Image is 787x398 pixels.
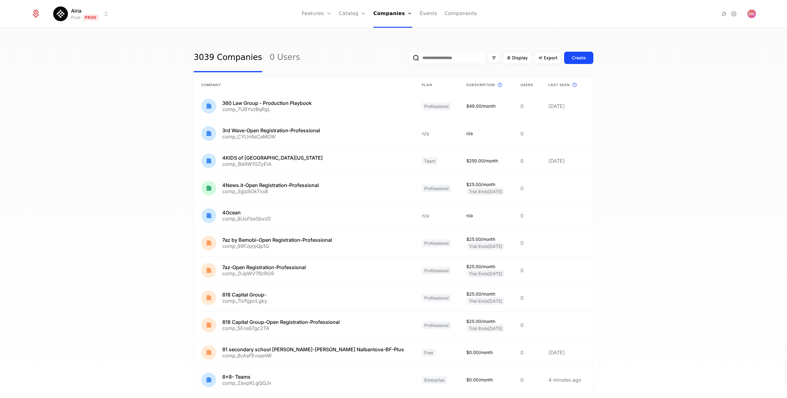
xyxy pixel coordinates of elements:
[512,55,528,61] span: Display
[71,14,81,21] div: Prod
[55,7,110,21] button: Select environment
[53,6,68,21] img: Airia
[730,10,738,18] a: Settings
[194,43,262,72] a: 3039 Companies
[194,78,414,93] th: Company
[83,14,99,21] span: Prod
[747,10,756,18] img: Matt Bell
[544,55,558,61] span: Export
[548,82,570,88] span: Last seen
[513,78,541,93] th: Users
[503,52,532,64] button: Display
[270,43,300,72] a: 0 Users
[466,82,495,88] span: Subscription
[71,7,81,14] span: Airia
[747,10,756,18] button: Open user button
[564,52,593,64] button: Create
[488,52,500,64] button: Filter options
[534,52,562,64] button: Export
[720,10,728,18] a: Integrations
[572,55,586,61] div: Create
[414,78,459,93] th: Plan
